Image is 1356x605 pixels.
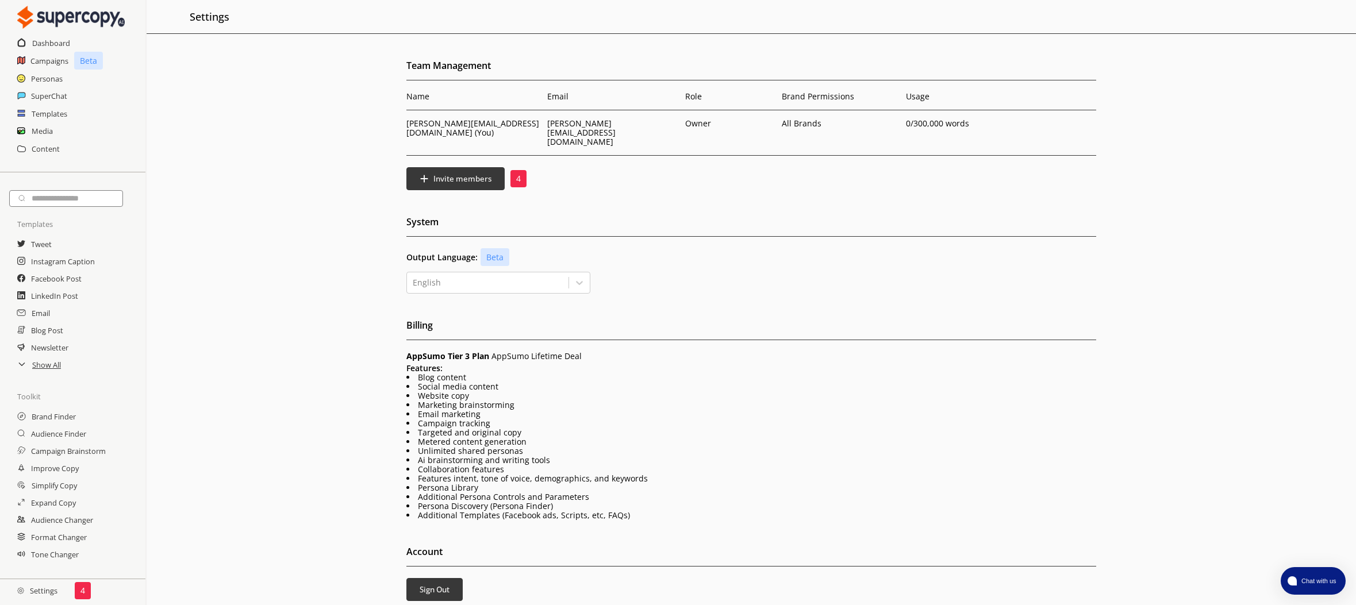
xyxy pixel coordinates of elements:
[32,305,50,322] a: Email
[80,586,85,595] p: 4
[31,236,52,253] a: Tweet
[406,253,478,262] b: Output Language:
[406,428,1096,437] li: Targeted and original copy
[406,511,1096,520] li: Additional Templates (Facebook ads, Scripts, etc, FAQs)
[32,105,67,122] a: Templates
[31,270,82,287] a: Facebook Post
[406,400,1096,410] li: Marketing brainstorming
[31,511,93,529] a: Audience Changer
[1297,576,1339,585] span: Chat with us
[406,213,1096,237] h2: System
[17,587,24,594] img: Close
[906,92,1024,101] p: Usage
[17,6,125,29] img: Close
[32,140,60,157] a: Content
[32,356,61,373] a: Show All
[406,543,1096,567] h2: Account
[906,119,1024,128] p: 0 /300,000 words
[406,363,443,373] b: Features:
[31,546,79,563] a: Tone Changer
[31,529,87,546] a: Format Changer
[31,322,63,339] a: Blog Post
[406,419,1096,428] li: Campaign tracking
[782,119,825,128] p: All Brands
[547,92,679,101] p: Email
[30,52,68,70] a: Campaigns
[685,92,776,101] p: Role
[32,477,77,494] a: Simplify Copy
[32,122,53,140] a: Media
[1281,567,1346,595] button: atlas-launcher
[31,253,95,270] a: Instagram Caption
[74,52,103,70] p: Beta
[406,437,1096,446] li: Metered content generation
[406,410,1096,419] li: Email marketing
[32,34,70,52] a: Dashboard
[406,578,463,601] button: Sign Out
[433,174,491,184] b: Invite members
[516,174,521,183] p: 4
[406,167,505,190] button: Invite members
[406,350,489,361] span: AppSumo Tier 3 Plan
[406,92,541,101] p: Name
[31,70,63,87] a: Personas
[406,483,1096,492] li: Persona Library
[31,494,76,511] a: Expand Copy
[406,317,1096,340] h2: Billing
[31,425,86,442] a: Audience Finder
[190,6,229,28] h2: Settings
[406,57,1096,80] h2: Team Management
[406,502,1096,511] li: Persona Discovery (Persona Finder)
[782,92,900,101] p: Brand Permissions
[31,87,67,105] a: SuperChat
[406,465,1096,474] li: Collaboration features
[406,352,1096,361] p: AppSumo Lifetime Deal
[420,584,450,595] b: Sign Out
[406,373,1096,382] li: Blog content
[406,492,1096,502] li: Additional Persona Controls and Parameters
[481,248,509,266] p: Beta
[32,408,76,425] a: Brand Finder
[547,119,679,147] p: [PERSON_NAME][EMAIL_ADDRESS][DOMAIN_NAME]
[406,456,1096,465] li: Ai brainstorming and writing tools
[406,446,1096,456] li: Unlimited shared personas
[31,287,78,305] a: LinkedIn Post
[406,391,1096,400] li: Website copy
[31,339,68,356] a: Newsletter
[406,119,541,137] p: [PERSON_NAME][EMAIL_ADDRESS][DOMAIN_NAME] (You)
[685,119,711,128] p: Owner
[31,460,79,477] a: Improve Copy
[31,442,106,460] a: Campaign Brainstorm
[406,474,1096,483] li: Features intent, tone of voice, demographics, and keywords
[406,382,1096,391] li: Social media content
